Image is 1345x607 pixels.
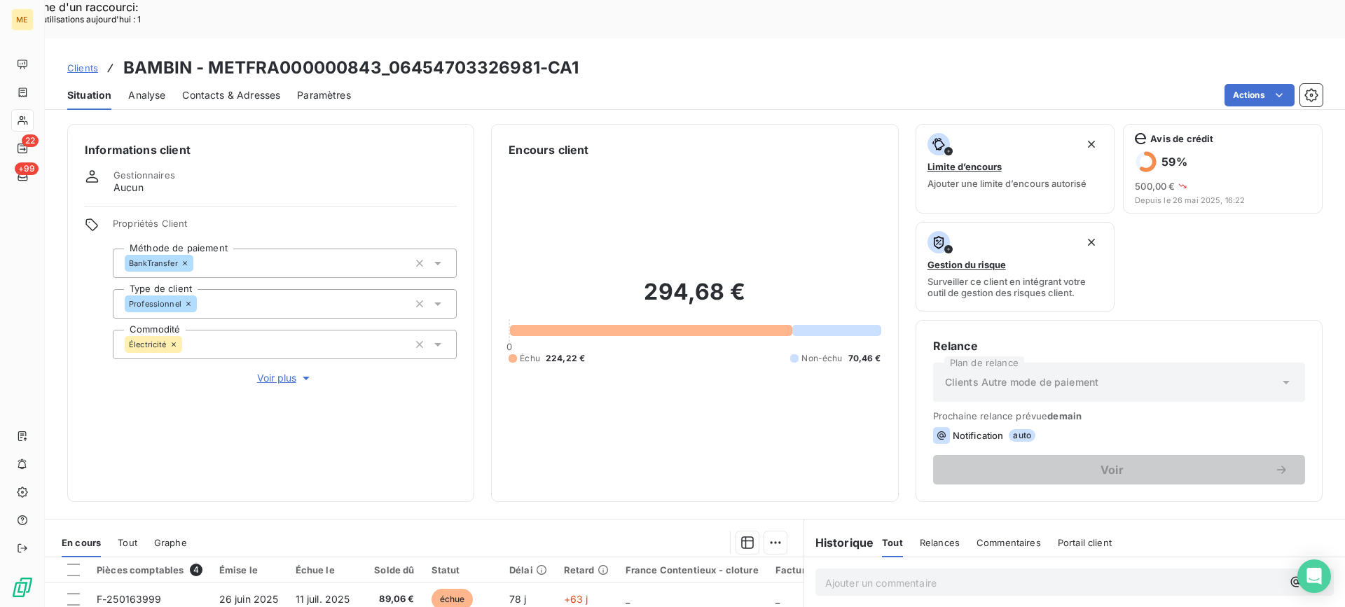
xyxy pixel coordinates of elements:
[933,410,1305,421] span: Prochaine relance prévue
[1135,196,1311,204] span: Depuis le 26 mai 2025, 16:22
[1161,155,1187,169] h6: 59 %
[296,593,350,605] span: 11 juil. 2025
[374,592,414,606] span: 89,06 €
[950,464,1274,475] span: Voir
[927,161,1002,172] span: Limite d’encours
[297,88,351,102] span: Paramètres
[296,564,358,575] div: Échue le
[916,222,1115,312] button: Gestion du risqueSurveiller ce client en intégrant votre outil de gestion des risques client.
[432,564,492,575] div: Statut
[916,124,1115,214] button: Limite d’encoursAjouter une limite d’encours autorisé
[190,564,202,576] span: 4
[509,564,547,575] div: Délai
[197,298,208,310] input: Ajouter une valeur
[97,564,202,576] div: Pièces comptables
[626,564,759,575] div: France Contentieux - cloture
[154,537,187,548] span: Graphe
[848,352,881,365] span: 70,46 €
[182,88,280,102] span: Contacts & Adresses
[564,564,609,575] div: Retard
[506,341,512,352] span: 0
[257,371,313,385] span: Voir plus
[374,564,414,575] div: Solde dû
[97,593,162,605] span: F-250163999
[933,455,1305,484] button: Voir
[933,337,1305,354] h6: Relance
[113,181,144,195] span: Aucun
[129,340,167,349] span: Électricité
[85,141,457,158] h6: Informations client
[626,593,630,605] span: _
[564,593,588,605] span: +63 j
[1297,559,1331,593] div: Open Intercom Messenger
[67,62,98,74] span: Clients
[11,576,34,599] img: Logo LeanPay
[546,352,585,365] span: 224,22 €
[219,564,279,575] div: Émise le
[113,370,457,386] button: Voir plus
[945,375,1099,389] span: Clients Autre mode de paiement
[123,55,579,81] h3: BAMBIN - METFRA000000843_06454703326981-CA1
[113,218,457,237] span: Propriétés Client
[193,257,205,270] input: Ajouter une valeur
[509,593,527,605] span: 78 j
[67,88,111,102] span: Situation
[920,537,960,548] span: Relances
[977,537,1041,548] span: Commentaires
[1150,133,1213,144] span: Avis de crédit
[927,276,1103,298] span: Surveiller ce client en intégrant votre outil de gestion des risques client.
[1058,537,1112,548] span: Portail client
[62,537,101,548] span: En cours
[219,593,279,605] span: 26 juin 2025
[1135,181,1175,192] span: 500,00 €
[128,88,165,102] span: Analyse
[182,338,193,351] input: Ajouter une valeur
[15,162,39,175] span: +99
[801,352,842,365] span: Non-échu
[520,352,540,365] span: Échu
[113,169,175,181] span: Gestionnaires
[953,430,1004,441] span: Notification
[927,178,1087,189] span: Ajouter une limite d’encours autorisé
[129,259,178,267] span: BankTransfer
[22,134,39,147] span: 22
[118,537,137,548] span: Tout
[775,593,780,605] span: _
[67,61,98,75] a: Clients
[129,300,181,308] span: Professionnel
[509,278,881,320] h2: 294,68 €
[1225,84,1295,106] button: Actions
[1047,410,1082,421] span: demain
[804,534,874,551] h6: Historique
[509,141,588,158] h6: Encours client
[882,537,903,548] span: Tout
[1009,429,1035,442] span: auto
[775,564,871,575] div: Facture / Echéancier
[927,259,1006,270] span: Gestion du risque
